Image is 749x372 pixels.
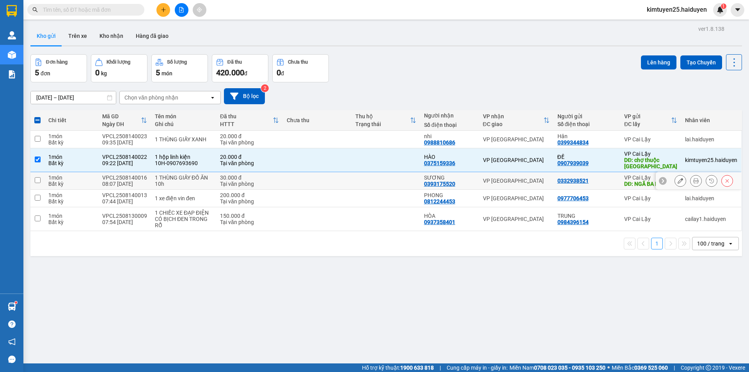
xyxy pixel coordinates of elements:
div: 0399344834 [557,139,589,146]
div: Đã thu [227,59,242,65]
span: 0 [95,68,99,77]
div: DĐ: NGÃ BA NHỊ QUÍ [624,181,677,187]
div: VPCL2508140023 [102,133,147,139]
div: Hân [557,133,616,139]
div: 1 món [48,213,94,219]
div: lai.haiduyen [685,195,737,201]
div: VP [GEOGRAPHIC_DATA] [483,195,550,201]
button: Bộ lọc [224,88,265,104]
span: 420.000 [216,68,244,77]
span: copyright [706,365,711,370]
button: Đơn hàng5đơn [30,54,87,82]
div: 10H-0907693690 [155,160,212,166]
div: 1 THÙNG GIẤY XANH [155,136,212,142]
span: | [674,363,675,372]
div: 1 món [48,192,94,198]
div: lai.haiduyen [685,136,737,142]
div: Người gửi [557,113,616,119]
span: ⚪️ [607,366,610,369]
div: VP [GEOGRAPHIC_DATA] [483,157,550,163]
span: notification [8,338,16,345]
span: | [440,363,441,372]
div: VPCL2508130009 [102,213,147,219]
div: 09:22 [DATE] [102,160,147,166]
div: Ngày ĐH [102,121,141,127]
span: đ [281,70,284,77]
div: Bất kỳ [48,181,94,187]
span: Hỗ trợ kỹ thuật: [362,363,434,372]
div: 30.000 đ [220,174,279,181]
div: 200.000 đ [220,192,279,198]
div: 1 CHIẾC XE ĐẠP ĐIỆN CÓ BỊCH ĐEN TRONG RỔ [155,210,212,228]
div: VP Cai Lậy [624,174,677,181]
button: plus [156,3,170,17]
svg: open [728,240,734,247]
div: 07:44 [DATE] [102,198,147,205]
div: nhi [424,133,475,139]
sup: 1 [15,301,17,304]
div: Nhân viên [685,117,737,123]
img: warehouse-icon [8,303,16,311]
div: Tại văn phòng [220,181,279,187]
svg: open [209,94,216,101]
input: Select a date range. [31,91,116,104]
div: Khối lượng [106,59,130,65]
img: warehouse-icon [8,31,16,39]
div: Người nhận [424,112,475,119]
div: VP [GEOGRAPHIC_DATA] [483,178,550,184]
div: 0907939039 [557,160,589,166]
input: Tìm tên, số ĐT hoặc mã đơn [43,5,135,14]
div: Tại văn phòng [220,160,279,166]
span: đ [244,70,247,77]
div: HÀO [424,154,475,160]
th: Toggle SortBy [98,110,151,131]
span: kg [101,70,107,77]
div: 1 THÙNG GIẤY ĐỒ ĂN [155,174,212,181]
span: caret-down [734,6,741,13]
div: 0375159336 [424,160,455,166]
div: TRUNG [557,213,616,219]
span: Miền Nam [509,363,605,372]
div: VP gửi [624,113,671,119]
div: 1 món [48,174,94,181]
div: 0393175520 [424,181,455,187]
button: Kho nhận [93,27,130,45]
img: warehouse-icon [8,51,16,59]
div: Chi tiết [48,117,94,123]
div: cailay1.haiduyen [685,216,737,222]
div: VP [GEOGRAPHIC_DATA] [483,136,550,142]
div: VP Cai Lậy [624,136,677,142]
th: Toggle SortBy [620,110,681,131]
div: 150.000 đ [220,213,279,219]
button: Khối lượng0kg [91,54,147,82]
div: Bất kỳ [48,139,94,146]
div: Chưa thu [287,117,348,123]
button: Tạo Chuyến [680,55,722,69]
div: Ghi chú [155,121,212,127]
div: ver 1.8.138 [698,25,724,33]
div: 09:35 [DATE] [102,139,147,146]
sup: 2 [261,84,269,92]
span: question-circle [8,320,16,328]
span: 1 [722,4,725,9]
span: Miền Bắc [612,363,668,372]
div: Số lượng [167,59,187,65]
span: 5 [156,68,160,77]
div: Đã thu [220,113,273,119]
div: 08:07 [DATE] [102,181,147,187]
div: Bất kỳ [48,160,94,166]
span: search [32,7,38,12]
button: Số lượng5món [151,54,208,82]
div: VPCL2508140013 [102,192,147,198]
div: Tên món [155,113,212,119]
div: VP Cai Lậy [624,216,677,222]
img: logo-vxr [7,5,17,17]
button: Hàng đã giao [130,27,175,45]
button: Kho gửi [30,27,62,45]
th: Toggle SortBy [216,110,283,131]
strong: 1900 633 818 [400,365,434,371]
div: Chọn văn phòng nhận [124,94,178,101]
button: 1 [651,238,663,249]
th: Toggle SortBy [479,110,554,131]
div: 0984396154 [557,219,589,225]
